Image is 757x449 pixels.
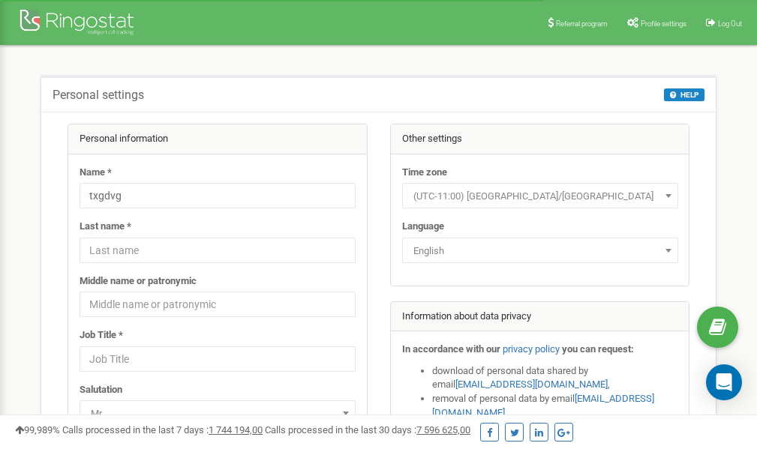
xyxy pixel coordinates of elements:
label: Time zone [402,166,447,180]
span: (UTC-11:00) Pacific/Midway [407,186,673,207]
a: [EMAIL_ADDRESS][DOMAIN_NAME] [455,379,608,390]
span: English [407,241,673,262]
strong: In accordance with our [402,343,500,355]
li: download of personal data shared by email , [432,364,678,392]
label: Language [402,220,444,234]
div: Open Intercom Messenger [706,364,742,400]
input: Name [80,183,356,208]
a: privacy policy [503,343,560,355]
span: Calls processed in the last 7 days : [62,424,263,436]
div: Personal information [68,124,367,154]
strong: you can request: [562,343,634,355]
label: Name * [80,166,112,180]
span: 99,989% [15,424,60,436]
u: 7 596 625,00 [416,424,470,436]
h5: Personal settings [53,88,144,102]
u: 1 744 194,00 [209,424,263,436]
span: Referral program [556,19,608,28]
label: Job Title * [80,328,123,343]
span: Log Out [718,19,742,28]
li: removal of personal data by email , [432,392,678,420]
label: Middle name or patronymic [80,274,197,289]
div: Other settings [391,124,689,154]
span: Profile settings [641,19,686,28]
button: HELP [664,88,704,101]
span: (UTC-11:00) Pacific/Midway [402,183,678,208]
input: Job Title [80,346,356,372]
span: Mr. [85,403,350,424]
span: Calls processed in the last 30 days : [265,424,470,436]
input: Middle name or patronymic [80,292,356,317]
span: Mr. [80,400,356,426]
div: Information about data privacy [391,302,689,332]
label: Salutation [80,383,122,397]
label: Last name * [80,220,131,234]
input: Last name [80,238,356,263]
span: English [402,238,678,263]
